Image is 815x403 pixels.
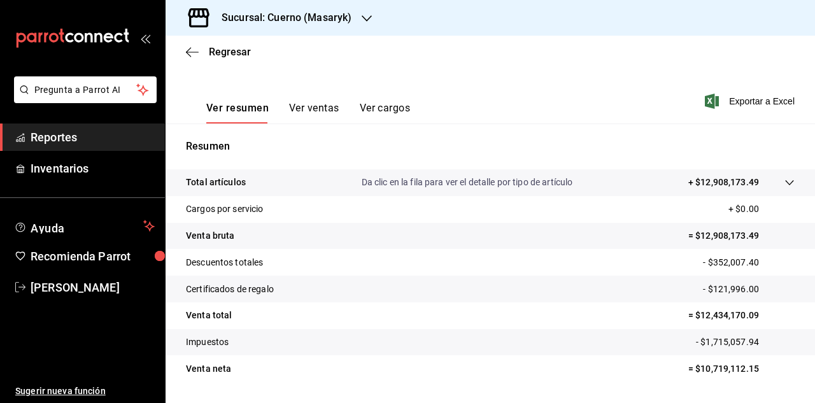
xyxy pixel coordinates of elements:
button: Ver resumen [206,102,269,124]
span: Reportes [31,129,155,146]
p: - $352,007.40 [703,256,795,269]
p: Descuentos totales [186,256,263,269]
p: Da clic en la fila para ver el detalle por tipo de artículo [362,176,573,189]
p: - $121,996.00 [703,283,795,296]
button: Regresar [186,46,251,58]
button: Ver cargos [360,102,411,124]
button: Ver ventas [289,102,339,124]
button: Pregunta a Parrot AI [14,76,157,103]
p: Impuestos [186,336,229,349]
p: Venta bruta [186,229,234,243]
p: + $12,908,173.49 [688,176,759,189]
button: Exportar a Excel [707,94,795,109]
p: Venta neta [186,362,231,376]
span: [PERSON_NAME] [31,279,155,296]
span: Ayuda [31,218,138,234]
p: - $1,715,057.94 [696,336,795,349]
p: Certificados de regalo [186,283,274,296]
div: navigation tabs [206,102,410,124]
h3: Sucursal: Cuerno (Masaryk) [211,10,351,25]
span: Regresar [209,46,251,58]
p: = $12,434,170.09 [688,309,795,322]
span: Pregunta a Parrot AI [34,83,137,97]
p: = $12,908,173.49 [688,229,795,243]
button: open_drawer_menu [140,33,150,43]
span: Recomienda Parrot [31,248,155,265]
span: Inventarios [31,160,155,177]
p: Resumen [186,139,795,154]
p: = $10,719,112.15 [688,362,795,376]
p: Cargos por servicio [186,202,264,216]
p: + $0.00 [728,202,795,216]
a: Pregunta a Parrot AI [9,92,157,106]
p: Total artículos [186,176,246,189]
span: Sugerir nueva función [15,385,155,398]
p: Venta total [186,309,232,322]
